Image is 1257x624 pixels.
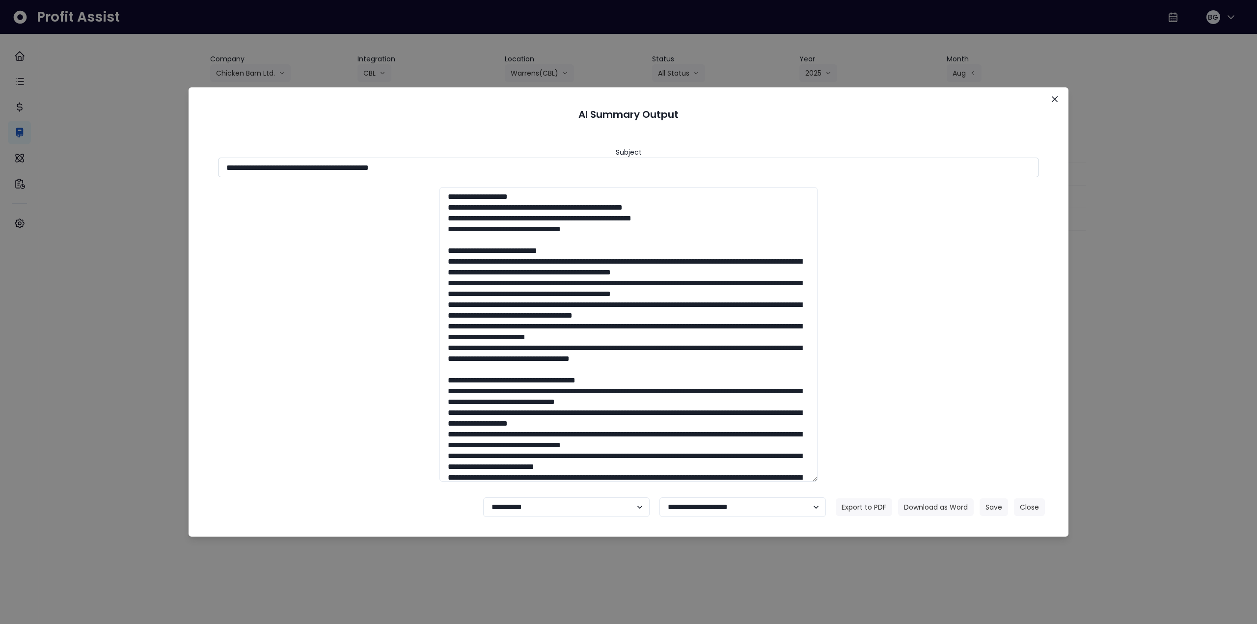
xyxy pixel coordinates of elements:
[1047,91,1063,107] button: Close
[200,99,1057,130] header: AI Summary Output
[836,498,892,516] button: Export to PDF
[616,147,642,158] header: Subject
[898,498,974,516] button: Download as Word
[1014,498,1045,516] button: Close
[980,498,1008,516] button: Save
